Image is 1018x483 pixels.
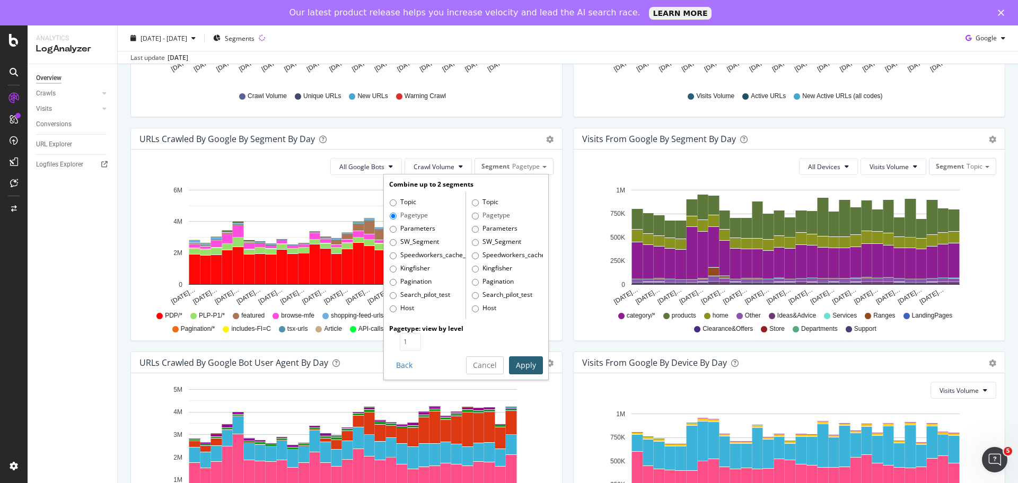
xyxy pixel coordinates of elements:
div: gear [546,359,554,367]
text: [DATE] [658,57,679,73]
text: [DATE] [305,57,327,73]
button: Segments [209,30,259,47]
text: [DATE] [192,57,214,73]
text: [DATE] [441,57,462,73]
svg: A chart. [582,183,993,306]
label: Host [472,303,496,314]
span: Active URLs [751,92,786,101]
span: [DATE] - [DATE] [141,33,187,42]
span: Services [832,311,857,320]
a: Logfiles Explorer [36,159,110,170]
label: Parameters [472,224,517,234]
label: Pagination [472,277,514,287]
label: Search_pilot_test [472,290,532,301]
text: [DATE] [771,57,792,73]
svg: A chart. [139,183,550,306]
input: Search_pilot_test [390,292,397,299]
label: Topic [472,197,498,208]
span: LandingPages [912,311,953,320]
span: shopping-feed-urls [331,311,383,320]
span: Departments [801,324,838,333]
text: [DATE] [839,57,860,73]
text: [DATE] [929,57,950,73]
div: Last update [130,53,188,63]
text: [DATE] [486,57,507,73]
div: gear [546,136,554,143]
button: All Devices [799,158,858,175]
span: Segment [481,162,510,171]
div: URLs Crawled by Google By Segment By Day [139,134,315,144]
text: 0 [179,281,182,288]
text: 250K [610,257,625,265]
text: [DATE] [328,57,349,73]
text: [DATE] [215,57,236,73]
span: Visits Volume [870,162,909,171]
div: Our latest product release helps you increase velocity and lead the AI search race. [289,7,640,18]
span: PDP/* [165,311,182,320]
label: Kingfisher [390,264,430,274]
input: Pagetype [390,213,397,219]
span: featured [241,311,265,320]
input: SW_Segment [390,239,397,246]
div: Logfiles Explorer [36,159,83,170]
span: Other [745,311,761,320]
div: gear [989,359,996,367]
span: Crawl Volume [414,162,454,171]
input: Search_pilot_test [472,292,479,299]
text: 2M [173,454,182,461]
span: API-calls [358,324,383,333]
button: Visits Volume [931,382,996,399]
label: SW_Segment [390,237,439,248]
text: [DATE] [635,57,656,73]
input: Host [390,305,397,312]
label: Pagetype [390,210,428,221]
text: [DATE] [283,57,304,73]
div: Conversions [36,119,72,130]
span: products [672,311,696,320]
a: Crawls [36,88,99,99]
a: Overview [36,73,110,84]
text: 1M [616,410,625,418]
div: Pagetype : view by level [389,324,543,333]
iframe: Intercom live chat [982,447,1007,472]
button: Apply [509,356,543,374]
text: 4M [173,218,182,225]
text: [DATE] [884,57,905,73]
input: Pagetype [472,213,479,219]
span: New URLs [357,92,388,101]
a: LEARN MORE [649,7,712,20]
input: Parameters [390,226,397,233]
label: Host [390,303,414,314]
text: 1M [616,187,625,194]
span: Unique URLs [303,92,341,101]
text: [DATE] [816,57,837,73]
input: Topic [472,199,479,206]
input: Parameters [472,226,479,233]
span: Ranges [873,311,895,320]
div: Analytics [36,34,109,43]
text: [DATE] [680,57,701,73]
label: Pagetype [472,210,510,221]
input: Host [472,305,479,312]
span: Clearance&Offers [703,324,753,333]
text: [DATE] [350,57,372,73]
span: Topic [967,162,982,171]
a: Conversions [36,119,110,130]
text: 750K [610,210,625,217]
button: Google [961,30,1010,47]
text: [DATE] [418,57,440,73]
input: Kingfisher [472,266,479,273]
input: Topic [390,199,397,206]
text: [DATE] [703,57,724,73]
text: 500K [610,234,625,241]
label: Topic [390,197,416,208]
text: 750K [610,434,625,441]
div: LogAnalyzer [36,43,109,55]
button: Back [389,356,419,374]
div: URL Explorer [36,139,72,150]
span: Support [854,324,876,333]
span: Visits Volume [696,92,734,101]
text: [DATE] [396,57,417,73]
